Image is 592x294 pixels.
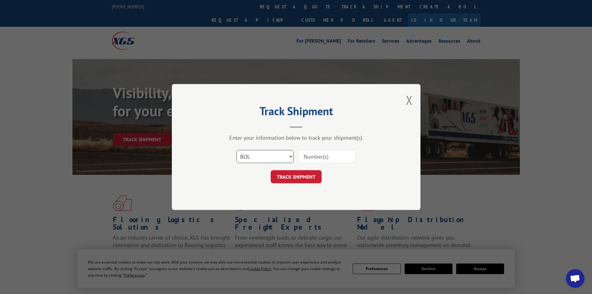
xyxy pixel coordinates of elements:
h2: Track Shipment [203,107,389,119]
input: Number(s) [298,150,356,163]
button: TRACK SHIPMENT [271,170,322,183]
button: Close modal [406,92,413,108]
div: Enter your information below to track your shipment(s). [203,134,389,141]
div: Open chat [566,269,585,288]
